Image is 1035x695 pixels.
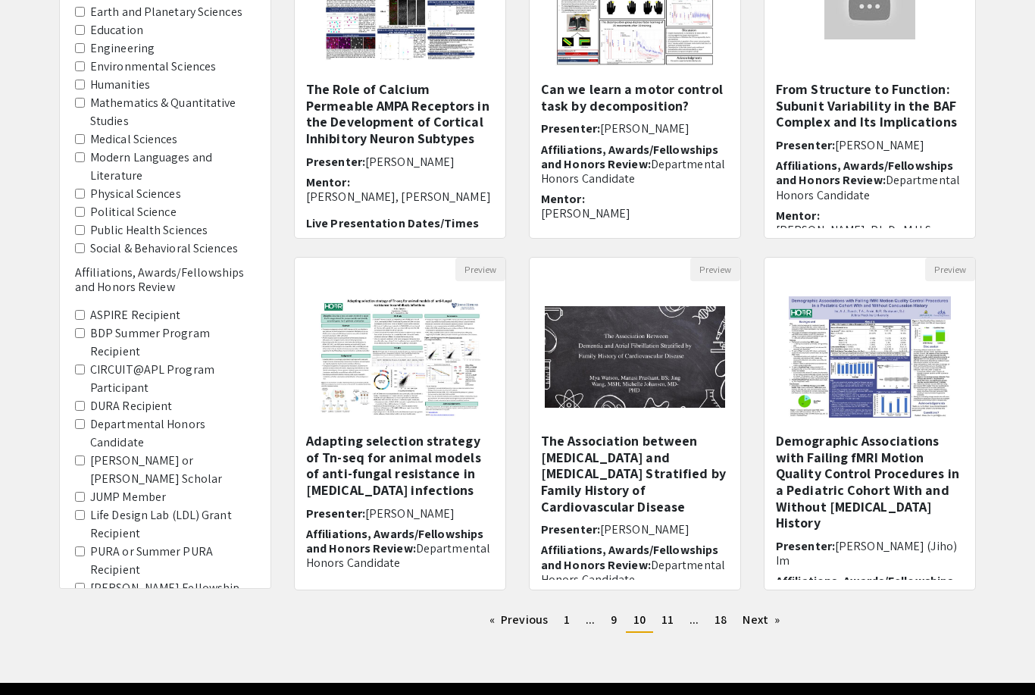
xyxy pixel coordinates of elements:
[306,433,494,498] h5: Adapting selection strategy of Tn-seq for animal models of anti-fungal resistance in [MEDICAL_DAT...
[541,142,718,172] span: Affiliations, Awards/Fellowships and Honors Review:
[306,81,494,146] h5: The Role of Calcium Permeable AMPA Receptors in the Development of Cortical Inhibitory Neuron Sub...
[541,542,718,572] span: Affiliations, Awards/Fellowships and Honors Review:
[835,137,924,153] span: [PERSON_NAME]
[541,522,729,537] h6: Presenter:
[90,21,143,39] label: Education
[294,257,506,590] div: Open Presentation <p><span style="color: rgb(0, 0, 0);">Adapting selection strategy of Tn-seq for...
[776,81,964,130] h5: From Structure to Function: Subunit Variability in the BAF Complex and Its Implications
[365,154,455,170] span: [PERSON_NAME]
[304,281,496,433] img: <p><span style="color: rgb(0, 0, 0);">Adapting selection strategy of Tn-seq for animal models of ...
[541,557,725,587] span: Departmental Honors Candidate
[541,121,729,136] h6: Presenter:
[90,506,255,543] label: Life Design Lab (LDL) Grant Recipient
[774,281,965,433] img: <p><span style="color: rgb(0, 0, 0);">Demographic Associations with Failing fMRI Motion Quality C...
[90,452,255,488] label: [PERSON_NAME] or [PERSON_NAME] Scholar
[764,257,976,590] div: Open Presentation <p><span style="color: rgb(0, 0, 0);">Demographic Associations with Failing fMR...
[689,612,699,628] span: ...
[586,612,595,628] span: ...
[455,258,505,281] button: Preview
[306,189,494,204] p: [PERSON_NAME], [PERSON_NAME]
[90,149,255,185] label: Modern Languages and Literature
[690,258,740,281] button: Preview
[90,221,208,239] label: Public Health Sciences
[90,543,255,579] label: PURA or Summer PURA Recipient
[90,58,216,76] label: Environmental Sciences
[90,324,255,361] label: BDP Summer Program Recipient
[75,265,255,294] h6: Affiliations, Awards/Fellowships and Honors Review
[564,612,570,628] span: 1
[776,573,953,603] span: Affiliations, Awards/Fellowships and Honors Review:
[306,155,494,169] h6: Presenter:
[90,185,181,203] label: Physical Sciences
[541,81,729,114] h5: Can we learn a motor control task by decomposition?
[925,258,975,281] button: Preview
[90,397,172,415] label: DURA Recipient
[306,540,490,571] span: Departmental Honors Candidate
[90,488,166,506] label: JUMP Member
[611,612,617,628] span: 9
[90,579,255,615] label: [PERSON_NAME] Fellowship Recipient
[776,539,964,568] h6: Presenter:
[776,172,960,202] span: Departmental Honors Candidate
[776,138,964,152] h6: Presenter:
[294,609,976,633] ul: Pagination
[482,609,555,631] a: Previous page
[90,76,150,94] label: Humanities
[90,94,255,130] label: Mathematics & Quantitative Studies
[90,361,255,397] label: CIRCUIT@APL Program Participant
[306,506,494,521] h6: Presenter:
[661,612,674,628] span: 11
[90,306,181,324] label: ASPIRE Recipient
[530,291,740,423] img: <p>The Association between Dementia and Atrial Fibrillation Stratified by Family History of Cardi...
[306,526,483,556] span: Affiliations, Awards/Fellowships and Honors Review:
[306,215,479,260] span: Live Presentation Dates/Times (all times are [GEOGRAPHIC_DATA]):
[90,39,155,58] label: Engineering
[541,156,725,186] span: Departmental Honors Candidate
[90,203,177,221] label: Political Science
[541,206,729,221] p: [PERSON_NAME]
[633,612,646,628] span: 10
[776,208,820,224] span: Mentor:
[776,158,953,188] span: Affiliations, Awards/Fellowships and Honors Review:
[735,609,787,631] a: Next page
[600,121,689,136] span: [PERSON_NAME]
[90,3,242,21] label: Earth and Planetary Sciences
[306,575,350,591] span: Mentor:
[541,191,585,207] span: Mentor:
[90,239,238,258] label: Social & Behavioral Sciences
[600,521,689,537] span: [PERSON_NAME]
[11,627,64,684] iframe: Chat
[306,174,350,190] span: Mentor:
[90,415,255,452] label: Departmental Honors Candidate
[90,130,178,149] label: Medical Sciences
[714,612,727,628] span: 18
[776,223,964,237] p: [PERSON_NAME], Ph.D., M.H.S.
[529,257,741,590] div: Open Presentation <p>The Association between Dementia and Atrial Fibrillation Stratified by Famil...
[541,433,729,515] h5: The Association between [MEDICAL_DATA] and [MEDICAL_DATA] Stratified by Family History of Cardiov...
[776,538,957,568] span: [PERSON_NAME] (Jiho) Im
[776,433,964,531] h5: Demographic Associations with Failing fMRI Motion Quality Control Procedures in a Pediatric Cohor...
[365,506,455,521] span: [PERSON_NAME]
